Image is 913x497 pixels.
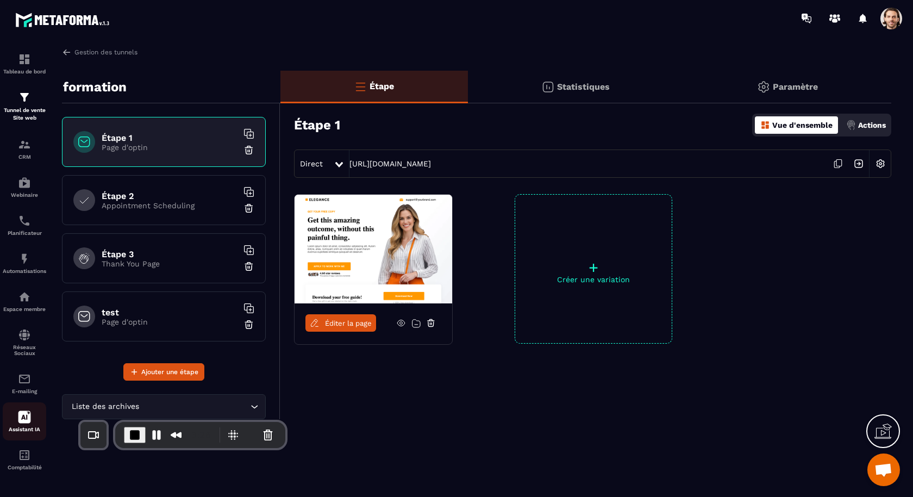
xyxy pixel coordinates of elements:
button: Ajouter une étape [123,363,204,381]
p: Automatisations [3,268,46,274]
a: [URL][DOMAIN_NAME] [349,159,431,168]
img: trash [243,319,254,330]
img: bars-o.4a397970.svg [354,80,367,93]
div: Ouvrir le chat [867,453,900,486]
p: Tableau de bord [3,69,46,74]
p: Assistant IA [3,426,46,432]
img: actions.d6e523a2.png [846,120,856,130]
p: Appointment Scheduling [102,201,237,210]
p: Webinaire [3,192,46,198]
p: Comptabilité [3,464,46,470]
p: Espace membre [3,306,46,312]
p: Vue d'ensemble [772,121,833,129]
a: formationformationCRM [3,130,46,168]
img: formation [18,91,31,104]
a: Gestion des tunnels [62,47,137,57]
img: logo [15,10,113,30]
h6: Étape 3 [102,249,237,259]
img: setting-gr.5f69749f.svg [757,80,770,94]
a: automationsautomationsWebinaire [3,168,46,206]
a: formationformationTableau de bord [3,45,46,83]
span: Direct [300,159,323,168]
h6: Étape 1 [102,133,237,143]
input: Search for option [141,401,248,413]
img: arrow [62,47,72,57]
img: automations [18,252,31,265]
div: Search for option [62,394,266,419]
img: scheduler [18,214,31,227]
p: Page d'optin [102,318,237,326]
a: Assistant IA [3,402,46,440]
img: automations [18,176,31,189]
img: formation [18,138,31,151]
h6: test [102,307,237,318]
a: emailemailE-mailing [3,364,46,402]
h6: Étape 2 [102,191,237,201]
img: email [18,372,31,386]
a: accountantaccountantComptabilité [3,440,46,479]
a: social-networksocial-networkRéseaux Sociaux [3,320,46,364]
span: Ajouter une étape [141,366,198,377]
img: formation [18,53,31,66]
a: schedulerschedulerPlanificateur [3,206,46,244]
img: image [295,195,452,303]
p: CRM [3,154,46,160]
p: Tunnel de vente Site web [3,107,46,122]
p: Actions [858,121,886,129]
p: Planificateur [3,230,46,236]
a: formationformationTunnel de vente Site web [3,83,46,130]
img: trash [243,203,254,214]
h3: Étape 1 [294,117,340,133]
img: setting-w.858f3a88.svg [870,153,891,174]
span: Liste des archives [69,401,141,413]
span: Éditer la page [325,319,372,327]
a: Éditer la page [305,314,376,332]
img: stats.20deebd0.svg [541,80,554,94]
img: trash [243,145,254,156]
p: Page d'optin [102,143,237,152]
p: Thank You Page [102,259,237,268]
img: trash [243,261,254,272]
p: Créer une variation [515,275,672,284]
p: + [515,260,672,275]
p: Réseaux Sociaux [3,344,46,356]
img: automations [18,290,31,303]
p: E-mailing [3,388,46,394]
img: accountant [18,449,31,462]
img: dashboard-orange.40269519.svg [760,120,770,130]
p: Statistiques [557,82,610,92]
img: social-network [18,328,31,341]
p: Paramètre [773,82,818,92]
a: automationsautomationsEspace membre [3,282,46,320]
p: Étape [370,81,394,91]
img: arrow-next.bcc2205e.svg [848,153,869,174]
a: automationsautomationsAutomatisations [3,244,46,282]
p: formation [63,76,127,98]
